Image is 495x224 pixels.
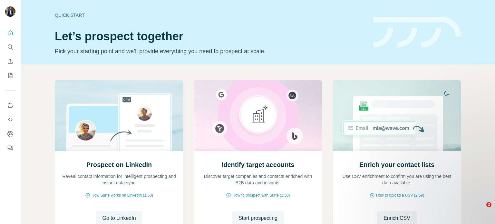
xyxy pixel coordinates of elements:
span: 2 [486,202,491,207]
h2: Identify target accounts [222,160,295,169]
button: Search [5,41,15,53]
img: banner [373,17,461,48]
span: Go to LinkedIn [102,214,136,222]
span: How Surfe works on LinkedIn (1:58) [92,192,153,198]
h2: Prospect on LinkedIn [86,160,152,169]
button: Use Surfe on LinkedIn [5,100,15,111]
img: Prospect on LinkedIn [55,80,183,151]
button: Feedback [5,142,15,154]
button: Use Surfe API [5,114,15,125]
button: Quick start [5,27,15,39]
button: My lists [5,70,15,81]
p: Reveal contact information for intelligent prospecting and instant data sync. [62,173,177,186]
p: Use CSV enrichment to confirm you are using the best data available. [339,173,454,186]
iframe: Intercom live chat [473,202,489,218]
h1: Let’s prospect together [55,30,365,43]
span: How to prospect with Surfe (1:30) [232,192,290,198]
img: Enrich your contact lists [333,80,461,151]
div: Quick start [55,12,365,18]
span: Start prospecting [238,214,277,222]
button: Dashboard [5,128,15,140]
button: Enrich CSV [5,55,15,67]
p: Pick your starting point and we’ll provide everything you need to prospect at scale. [55,47,365,56]
h2: Enrich your contact lists [359,160,434,169]
p: Discover target companies and contacts enriched with B2B data and insights. [200,173,315,186]
span: Enrich CSV [383,214,410,222]
img: Identify target accounts [194,80,322,151]
img: Avatar [5,6,15,17]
